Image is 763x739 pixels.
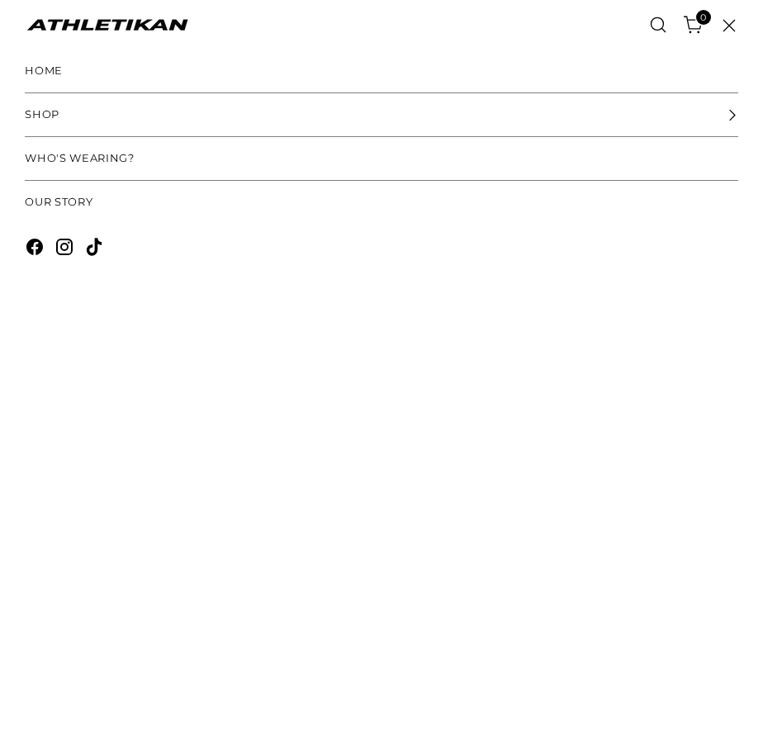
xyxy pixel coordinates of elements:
[25,137,737,180] a: WHO'S WEARING?
[25,194,92,210] span: OUR STORY
[25,93,737,136] a: SHOP
[677,8,711,42] a: Open cart modal
[25,17,190,32] a: ATHLETIKAN
[25,150,134,166] span: WHO'S WEARING?
[696,10,711,25] span: 0
[25,107,59,122] span: SHOP
[642,8,675,42] a: Open search modal
[25,50,737,92] a: HOME
[25,63,63,78] span: HOME
[713,8,746,42] button: Close menu modal
[25,181,737,224] a: OUR STORY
